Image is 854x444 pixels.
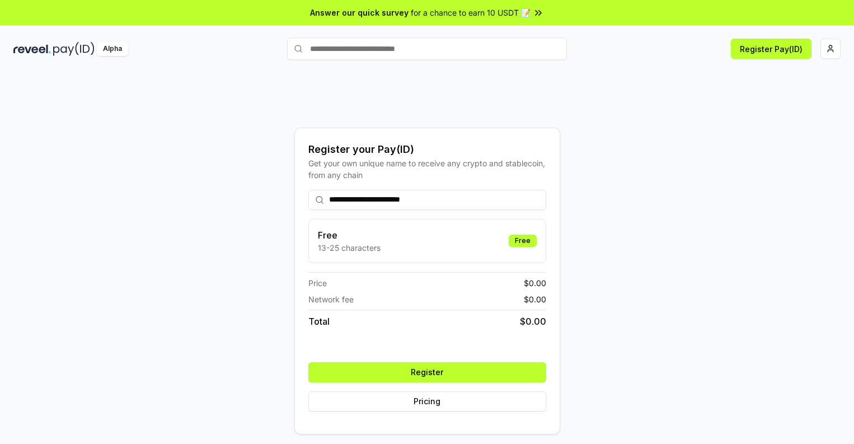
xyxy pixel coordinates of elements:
[308,315,330,328] span: Total
[53,42,95,56] img: pay_id
[308,293,354,305] span: Network fee
[524,293,546,305] span: $ 0.00
[308,391,546,412] button: Pricing
[318,228,381,242] h3: Free
[97,42,128,56] div: Alpha
[310,7,409,18] span: Answer our quick survey
[318,242,381,254] p: 13-25 characters
[509,235,537,247] div: Free
[520,315,546,328] span: $ 0.00
[308,277,327,289] span: Price
[411,7,531,18] span: for a chance to earn 10 USDT 📝
[13,42,51,56] img: reveel_dark
[308,142,546,157] div: Register your Pay(ID)
[308,362,546,382] button: Register
[731,39,811,59] button: Register Pay(ID)
[524,277,546,289] span: $ 0.00
[308,157,546,181] div: Get your own unique name to receive any crypto and stablecoin, from any chain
